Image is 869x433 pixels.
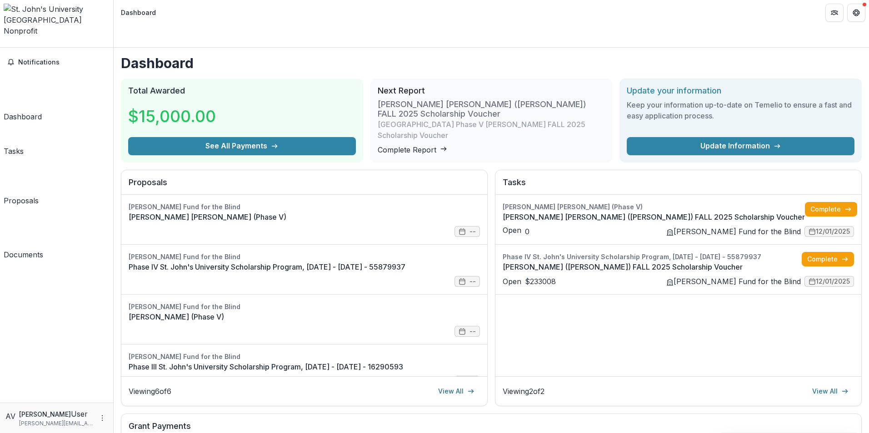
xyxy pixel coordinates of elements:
a: [PERSON_NAME] (Phase V) [129,311,480,322]
a: [PERSON_NAME] [PERSON_NAME] ([PERSON_NAME]) FALL 2025 Scholarship Voucher [503,212,805,222]
a: Proposals [4,160,39,206]
a: Phase III St. John's University Scholarship Program, [DATE] - [DATE] - 16290593 [129,361,480,372]
h2: Next Report [378,86,605,96]
h2: Proposals [129,177,480,195]
button: Get Help [847,4,865,22]
div: Documents [4,249,43,260]
div: Tasks [4,146,24,157]
span: Nonprofit [4,26,37,35]
p: Viewing 2 of 2 [503,386,544,397]
h3: Keep your information up-to-date on Temelio to ensure a fast and easy application process. [627,99,854,121]
img: St. John's University [4,4,110,15]
div: Dashboard [121,8,156,17]
h2: Total Awarded [128,86,356,96]
div: Proposals [4,195,39,206]
h1: Dashboard [121,55,862,71]
h3: [PERSON_NAME] [PERSON_NAME] ([PERSON_NAME]) FALL 2025 Scholarship Voucher [378,99,605,119]
a: Complete Report [378,145,447,154]
a: Dashboard [4,73,42,122]
div: Amanda Voskinarian [5,411,15,422]
button: Partners [825,4,844,22]
a: [PERSON_NAME] ([PERSON_NAME]) FALL 2025 Scholarship Voucher [503,261,802,272]
a: [PERSON_NAME] [PERSON_NAME] (Phase V) [129,212,480,222]
a: View All [807,384,854,399]
p: [PERSON_NAME] [19,409,71,419]
p: Viewing 6 of 6 [129,386,171,397]
div: Dashboard [4,111,42,122]
h2: Tasks [503,177,854,195]
a: Complete [805,202,857,216]
div: [GEOGRAPHIC_DATA] [4,15,110,25]
p: User [71,408,88,419]
p: [PERSON_NAME][EMAIL_ADDRESS][PERSON_NAME][DOMAIN_NAME] [19,419,93,428]
a: Documents [4,210,43,260]
h2: Update your information [627,86,854,96]
span: Notifications [18,59,106,66]
a: View All [433,384,480,399]
a: Complete [802,252,854,266]
button: Notifications [4,55,110,69]
button: More [97,413,108,423]
a: Tasks [4,126,24,157]
a: Update Information [627,137,854,155]
button: See All Payments [128,137,356,155]
a: Phase IV St. John's University Scholarship Program, [DATE] - [DATE] - 55879937 [129,261,480,272]
h3: $15,000.00 [128,104,216,128]
nav: breadcrumb [117,6,160,19]
p: [GEOGRAPHIC_DATA] Phase V [PERSON_NAME] FALL 2025 Scholarship Voucher [378,119,605,141]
